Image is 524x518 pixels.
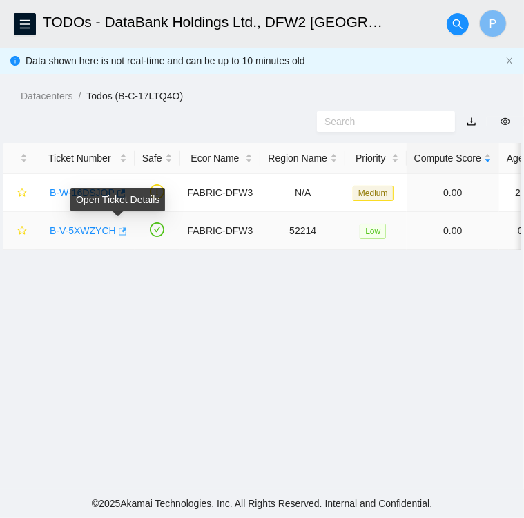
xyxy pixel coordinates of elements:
span: star [17,226,27,237]
span: Medium [353,186,394,201]
span: / [78,90,81,102]
input: Search [324,114,436,129]
td: FABRIC-DFW3 [180,174,261,212]
td: 0.00 [407,212,499,250]
button: star [11,182,28,204]
a: Todos (B-C-17LTQ4O) [86,90,183,102]
button: star [11,220,28,242]
span: eye [501,117,510,126]
span: star [17,188,27,199]
td: FABRIC-DFW3 [180,212,261,250]
td: 0.00 [407,174,499,212]
button: P [479,10,507,37]
div: Open Ticket Details [70,188,165,211]
a: Datacenters [21,90,72,102]
a: download [467,116,476,127]
td: N/A [260,174,345,212]
a: B-V-5XWZYCH [50,225,116,236]
span: exclamation-circle [150,184,164,199]
span: menu [14,19,35,30]
td: 52214 [260,212,345,250]
a: B-W-16DSJOP [50,187,115,198]
button: download [456,111,487,133]
span: P [489,15,497,32]
button: search [447,13,469,35]
span: search [447,19,468,30]
span: check-circle [150,222,164,237]
button: menu [14,13,36,35]
span: Low [360,224,386,239]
